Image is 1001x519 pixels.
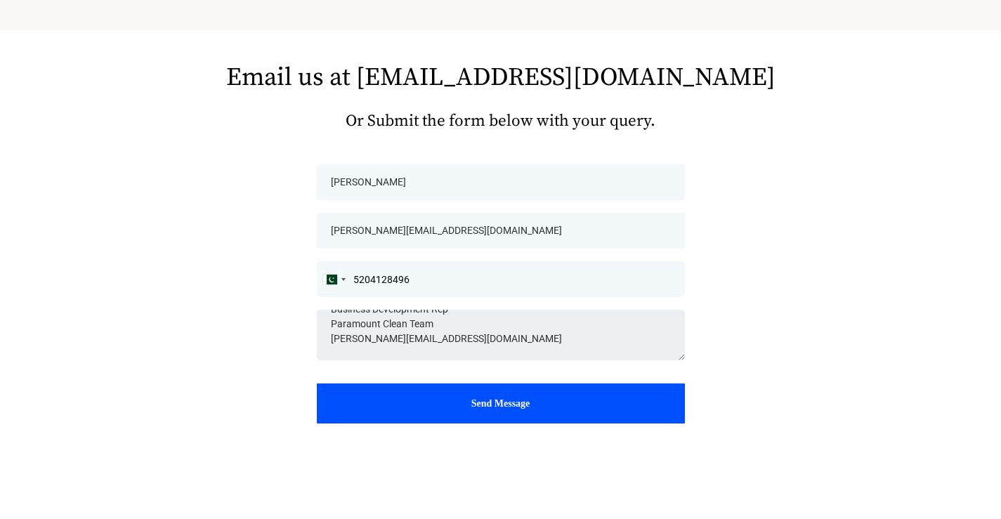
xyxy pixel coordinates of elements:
[317,261,685,297] input: Phone*
[328,395,674,412] div: Send Message
[317,383,685,423] button: Send Message
[317,213,685,249] input: Email*
[104,111,898,132] h2: Or Submit the form below with your query.
[318,262,350,296] div: Pakistan: +92
[104,62,898,95] h2: Email us at [EMAIL_ADDRESS][DOMAIN_NAME]
[317,164,685,200] input: Name*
